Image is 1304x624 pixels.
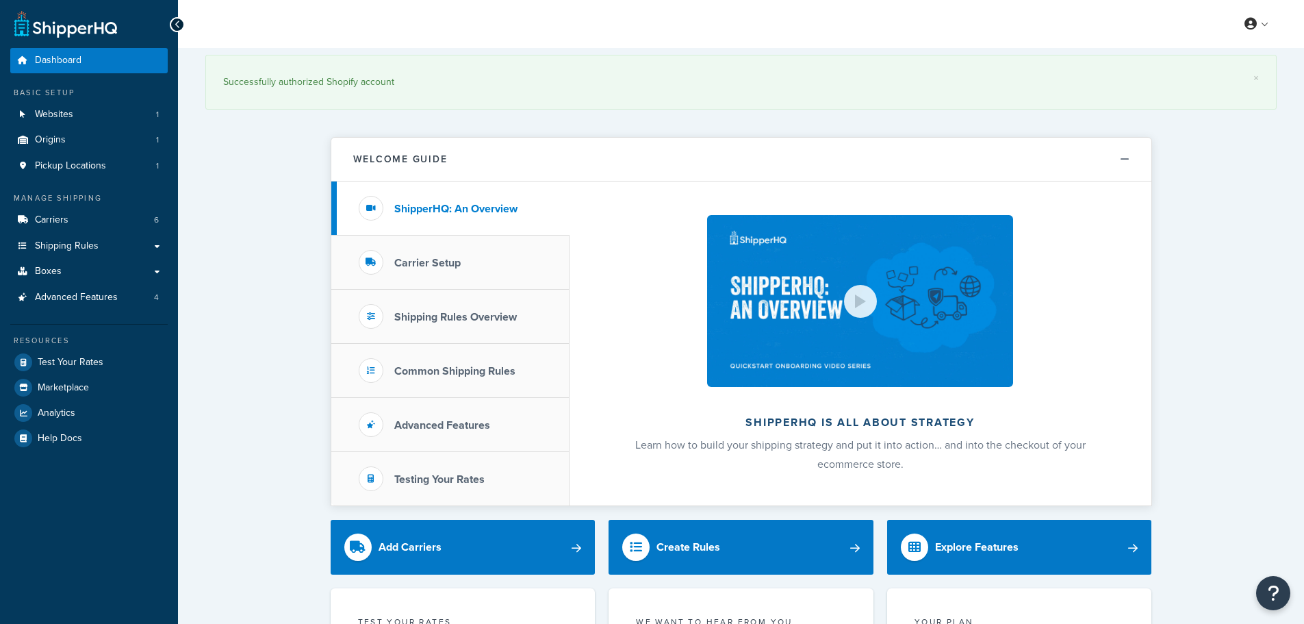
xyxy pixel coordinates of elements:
li: Advanced Features [10,285,168,310]
a: Boxes [10,259,168,284]
a: Advanced Features4 [10,285,168,310]
span: Carriers [35,214,68,226]
button: Open Resource Center [1256,576,1290,610]
span: Boxes [35,266,62,277]
h3: Testing Your Rates [394,473,485,486]
span: 1 [156,160,159,172]
span: Pickup Locations [35,160,106,172]
div: Add Carriers [379,538,442,557]
div: Create Rules [656,538,720,557]
span: Dashboard [35,55,81,66]
a: Shipping Rules [10,234,168,259]
div: Explore Features [935,538,1019,557]
h3: ShipperHQ: An Overview [394,203,517,215]
span: 1 [156,109,159,121]
h3: Advanced Features [394,419,490,432]
span: Websites [35,109,73,121]
a: Create Rules [609,520,873,575]
span: Analytics [38,408,75,419]
h3: Carrier Setup [394,257,461,269]
li: Websites [10,102,168,127]
span: Help Docs [38,433,82,445]
div: Successfully authorized Shopify account [223,73,1259,92]
span: Advanced Features [35,292,118,303]
a: Origins1 [10,127,168,153]
a: Add Carriers [331,520,596,575]
li: Carriers [10,208,168,233]
a: Help Docs [10,426,168,451]
span: Shipping Rules [35,240,99,252]
a: Marketplace [10,375,168,400]
a: Analytics [10,401,168,425]
div: Manage Shipping [10,192,168,204]
a: Test Your Rates [10,350,168,375]
a: Websites1 [10,102,168,127]
h3: Common Shipping Rules [394,365,515,377]
img: ShipperHQ is all about strategy [707,215,1012,387]
span: 1 [156,134,159,146]
li: Pickup Locations [10,153,168,179]
h2: Welcome Guide [353,154,448,164]
span: 4 [154,292,159,303]
a: × [1253,73,1259,84]
span: 6 [154,214,159,226]
a: Explore Features [887,520,1152,575]
a: Carriers6 [10,208,168,233]
span: Test Your Rates [38,357,103,369]
a: Dashboard [10,48,168,73]
span: Origins [35,134,66,146]
button: Welcome Guide [331,138,1151,182]
h3: Shipping Rules Overview [394,311,517,323]
h2: ShipperHQ is all about strategy [606,416,1115,429]
div: Basic Setup [10,87,168,99]
div: Resources [10,335,168,347]
span: Marketplace [38,382,89,394]
span: Learn how to build your shipping strategy and put it into action… and into the checkout of your e... [635,437,1086,472]
a: Pickup Locations1 [10,153,168,179]
li: Origins [10,127,168,153]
